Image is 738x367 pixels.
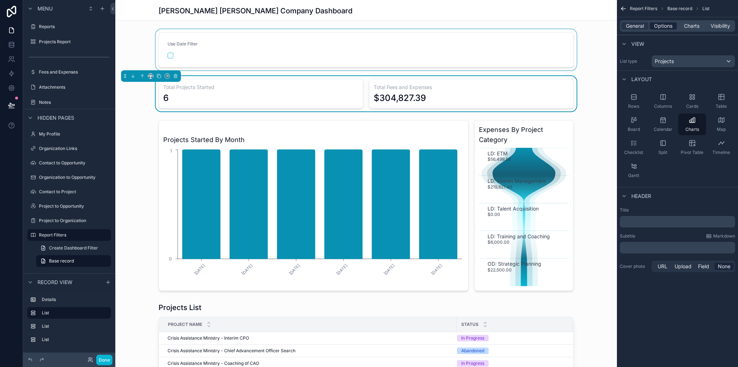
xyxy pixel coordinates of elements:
[27,229,111,241] a: Report Filters
[649,114,677,135] button: Calendar
[678,137,706,158] button: Pivot Table
[159,6,352,16] h1: [PERSON_NAME] [PERSON_NAME] Company Dashboard
[620,242,735,253] div: scrollable content
[163,84,359,91] h3: Total Projects Started
[624,150,643,155] span: Checklist
[620,90,648,112] button: Rows
[707,90,735,112] button: Table
[39,100,110,105] label: Notes
[631,76,652,83] span: Layout
[686,103,698,109] span: Cards
[374,84,569,91] h3: Total Fees and Expenses
[27,97,111,108] a: Notes
[649,137,677,158] button: Split
[711,22,730,30] span: Visibility
[27,215,111,226] a: Project to Organization
[39,218,110,224] label: Project to Organization
[42,337,108,342] label: List
[658,263,667,270] span: URL
[658,150,667,155] span: Split
[620,264,649,269] label: Cover photo
[713,233,735,239] span: Markdown
[39,39,110,45] label: Projects Report
[39,146,110,151] label: Organization Links
[631,193,651,200] span: Header
[654,103,672,109] span: Columns
[684,22,699,30] span: Charts
[27,200,111,212] a: Project to Opportunity
[712,150,730,155] span: Timeline
[652,55,735,67] button: Projects
[620,137,648,158] button: Checklist
[718,263,730,270] span: None
[37,114,74,121] span: Hidden pages
[39,189,110,195] label: Contact to Project
[374,92,426,104] div: $304,827.39
[49,245,98,251] span: Create Dashboard Filter
[716,103,727,109] span: Table
[707,114,735,135] button: Map
[27,21,111,32] a: Reports
[628,173,639,178] span: Gantt
[678,114,706,135] button: Charts
[717,127,726,132] span: Map
[620,114,648,135] button: Board
[39,174,110,180] label: Organization to Opportunity
[678,90,706,112] button: Cards
[685,127,699,132] span: Charts
[23,291,115,353] div: scrollable content
[37,5,53,12] span: Menu
[461,322,479,327] span: Status
[37,279,72,286] span: Record view
[39,84,110,90] label: Attachments
[667,6,692,12] span: Base record
[654,22,672,30] span: Options
[649,90,677,112] button: Columns
[630,6,657,12] span: Report Filters
[27,172,111,183] a: Organization to Opportunity
[42,297,108,302] label: Details
[27,128,111,140] a: My Profile
[39,203,110,209] label: Project to Opportunity
[702,6,710,12] span: List
[698,263,709,270] span: Field
[654,127,672,132] span: Calendar
[27,143,111,154] a: Organization Links
[620,58,649,64] label: List type
[620,233,635,239] label: Subtitle
[39,160,110,166] label: Contact to Opportunity
[620,207,735,213] label: Title
[707,137,735,158] button: Timeline
[39,24,110,30] label: Reports
[49,258,74,264] span: Base record
[27,157,111,169] a: Contact to Opportunity
[39,232,107,238] label: Report Filters
[27,186,111,198] a: Contact to Project
[675,263,692,270] span: Upload
[96,355,112,365] button: Done
[706,233,735,239] a: Markdown
[39,69,110,75] label: Fees and Expenses
[628,103,639,109] span: Rows
[36,242,111,254] a: Create Dashboard Filter
[631,40,644,48] span: View
[655,58,674,65] span: Projects
[39,131,110,137] label: My Profile
[168,322,202,327] span: Project Name
[620,216,735,227] div: scrollable content
[27,81,111,93] a: Attachments
[27,66,111,78] a: Fees and Expenses
[42,323,108,329] label: List
[163,92,169,104] div: 6
[36,255,111,267] a: Base record
[626,22,644,30] span: General
[27,36,111,48] a: Projects Report
[620,160,648,181] button: Gantt
[628,127,640,132] span: Board
[42,310,105,316] label: List
[681,150,703,155] span: Pivot Table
